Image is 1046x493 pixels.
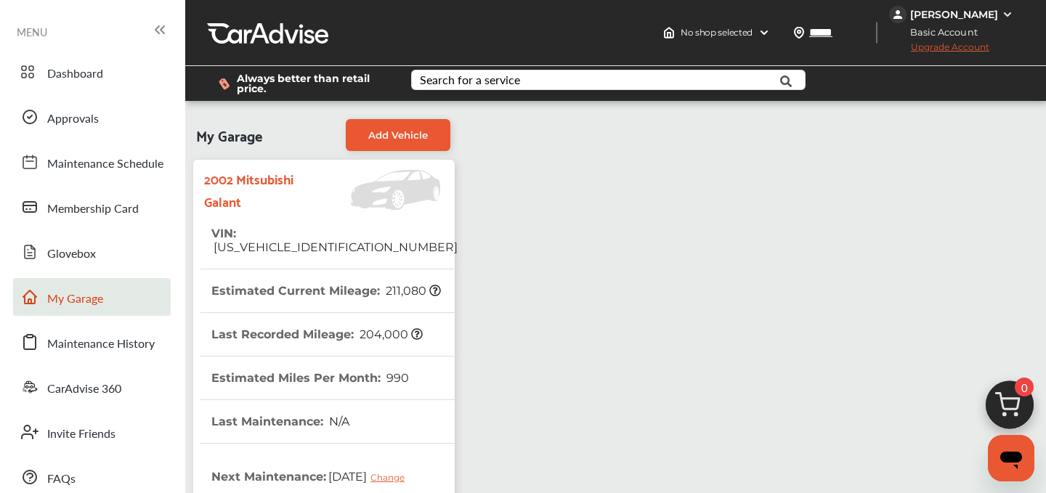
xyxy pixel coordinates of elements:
[13,53,171,91] a: Dashboard
[758,27,770,38] img: header-down-arrow.9dd2ce7d.svg
[211,400,349,443] th: Last Maintenance :
[368,129,428,141] span: Add Vehicle
[13,233,171,271] a: Glovebox
[889,6,907,23] img: jVpblrzwTbfkPYzPPzSLxeg0AAAAASUVORK5CYII=
[47,155,163,174] span: Maintenance Schedule
[237,73,388,94] span: Always better than retail price.
[211,313,423,356] th: Last Recorded Mileage :
[47,290,103,309] span: My Garage
[681,27,753,38] span: No shop selected
[211,212,458,269] th: VIN :
[219,78,230,90] img: dollor_label_vector.a70140d1.svg
[988,435,1034,481] iframe: Button to launch messaging window
[793,27,805,38] img: location_vector.a44bc228.svg
[47,200,139,219] span: Membership Card
[1015,378,1034,396] span: 0
[910,8,998,21] div: [PERSON_NAME]
[1002,9,1013,20] img: WGsFRI8htEPBVLJbROoPRyZpYNWhNONpIPPETTm6eUC0GeLEiAAAAAElFTkSuQmCC
[47,335,155,354] span: Maintenance History
[47,425,115,444] span: Invite Friends
[891,25,989,40] span: Basic Account
[304,170,447,210] img: Vehicle
[420,74,520,86] div: Search for a service
[975,374,1045,444] img: cart_icon.3d0951e8.svg
[13,143,171,181] a: Maintenance Schedule
[47,470,76,489] span: FAQs
[211,269,441,312] th: Estimated Current Mileage :
[370,472,412,483] div: Change
[13,413,171,451] a: Invite Friends
[47,65,103,83] span: Dashboard
[13,368,171,406] a: CarAdvise 360
[384,371,409,385] span: 990
[47,245,96,264] span: Glovebox
[13,323,171,361] a: Maintenance History
[13,278,171,316] a: My Garage
[17,26,47,38] span: MENU
[204,167,304,212] strong: 2002 Mitsubishi Galant
[211,240,458,254] span: [US_VEHICLE_IDENTIFICATION_NUMBER]
[384,284,441,298] span: 211,080
[357,327,423,341] span: 204,000
[13,98,171,136] a: Approvals
[196,119,262,151] span: My Garage
[47,380,121,399] span: CarAdvise 360
[47,110,99,129] span: Approvals
[889,41,989,60] span: Upgrade Account
[663,27,675,38] img: header-home-logo.8d720a4f.svg
[327,415,349,428] span: N/A
[876,22,877,44] img: header-divider.bc55588e.svg
[211,356,409,399] th: Estimated Miles Per Month :
[13,188,171,226] a: Membership Card
[346,119,450,151] a: Add Vehicle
